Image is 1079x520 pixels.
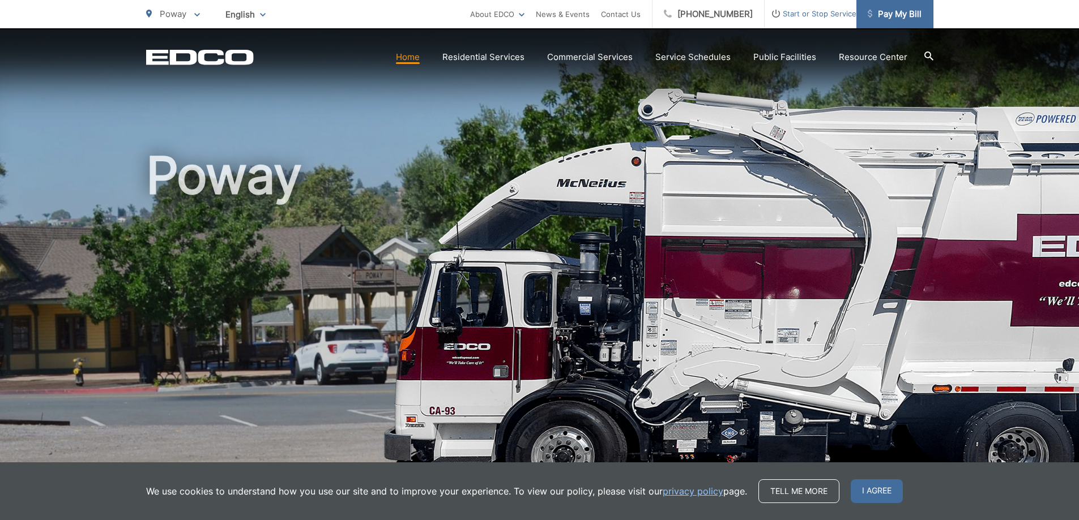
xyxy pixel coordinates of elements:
span: English [217,5,274,24]
a: Service Schedules [655,50,731,64]
h1: Poway [146,147,933,505]
a: EDCD logo. Return to the homepage. [146,49,254,65]
span: I agree [851,479,903,503]
a: Tell me more [758,479,839,503]
a: About EDCO [470,7,524,21]
a: Residential Services [442,50,524,64]
a: Contact Us [601,7,641,21]
span: Poway [160,8,186,19]
span: Pay My Bill [868,7,922,21]
a: Home [396,50,420,64]
a: Resource Center [839,50,907,64]
a: Public Facilities [753,50,816,64]
a: News & Events [536,7,590,21]
p: We use cookies to understand how you use our site and to improve your experience. To view our pol... [146,484,747,498]
a: Commercial Services [547,50,633,64]
a: privacy policy [663,484,723,498]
